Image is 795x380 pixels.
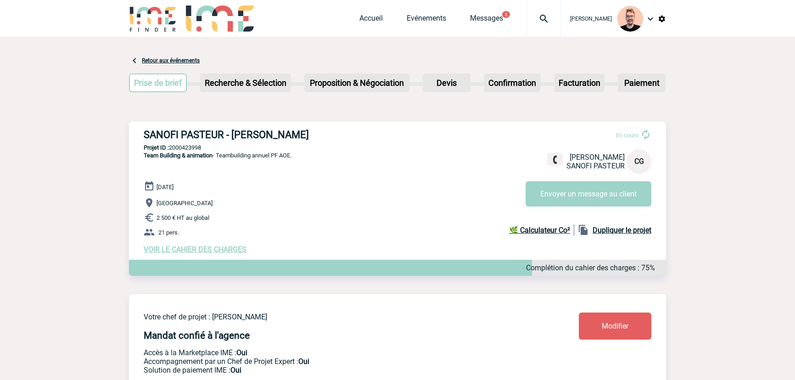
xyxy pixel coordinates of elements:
[144,152,291,159] span: - Teambuilding annuel PF AOE.
[566,162,625,170] span: SANOFI PASTEUR
[502,11,510,18] button: 2
[617,6,643,32] img: 129741-1.png
[570,16,612,22] span: [PERSON_NAME]
[144,357,525,366] p: Prestation payante
[144,152,213,159] span: Team Building & animation
[619,74,665,91] p: Paiement
[470,14,503,27] a: Messages
[305,74,409,91] p: Proposition & Négociation
[359,14,383,27] a: Accueil
[485,74,540,91] p: Confirmation
[144,313,525,321] p: Votre chef de projet : [PERSON_NAME]
[424,74,470,91] p: Devis
[142,57,200,64] a: Retour aux événements
[551,156,559,164] img: fixe.png
[157,200,213,207] span: [GEOGRAPHIC_DATA]
[129,6,177,32] img: IME-Finder
[509,226,570,235] b: 🌿 Calculateur Co²
[555,74,604,91] p: Facturation
[570,153,625,162] span: [PERSON_NAME]
[526,181,651,207] button: Envoyer un message au client
[230,366,241,374] b: Oui
[578,224,589,235] img: file_copy-black-24dp.png
[634,157,644,166] span: CG
[144,348,525,357] p: Accès à la Marketplace IME :
[236,348,247,357] b: Oui
[157,214,209,221] span: 2 500 € HT au global
[616,132,638,139] span: En cours
[129,144,666,151] p: 2000423998
[509,224,574,235] a: 🌿 Calculateur Co²
[602,322,628,330] span: Modifier
[144,129,419,140] h3: SANOFI PASTEUR - [PERSON_NAME]
[130,74,186,91] p: Prise de brief
[144,245,246,254] a: VOIR LE CAHIER DES CHARGES
[158,229,179,236] span: 21 pers.
[144,330,250,341] h4: Mandat confié à l'agence
[298,357,309,366] b: Oui
[593,226,651,235] b: Dupliquer le projet
[407,14,446,27] a: Evénements
[144,366,525,374] p: Conformité aux process achat client, Prise en charge de la facturation, Mutualisation de plusieur...
[144,144,169,151] b: Projet ID :
[201,74,290,91] p: Recherche & Sélection
[157,184,174,190] span: [DATE]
